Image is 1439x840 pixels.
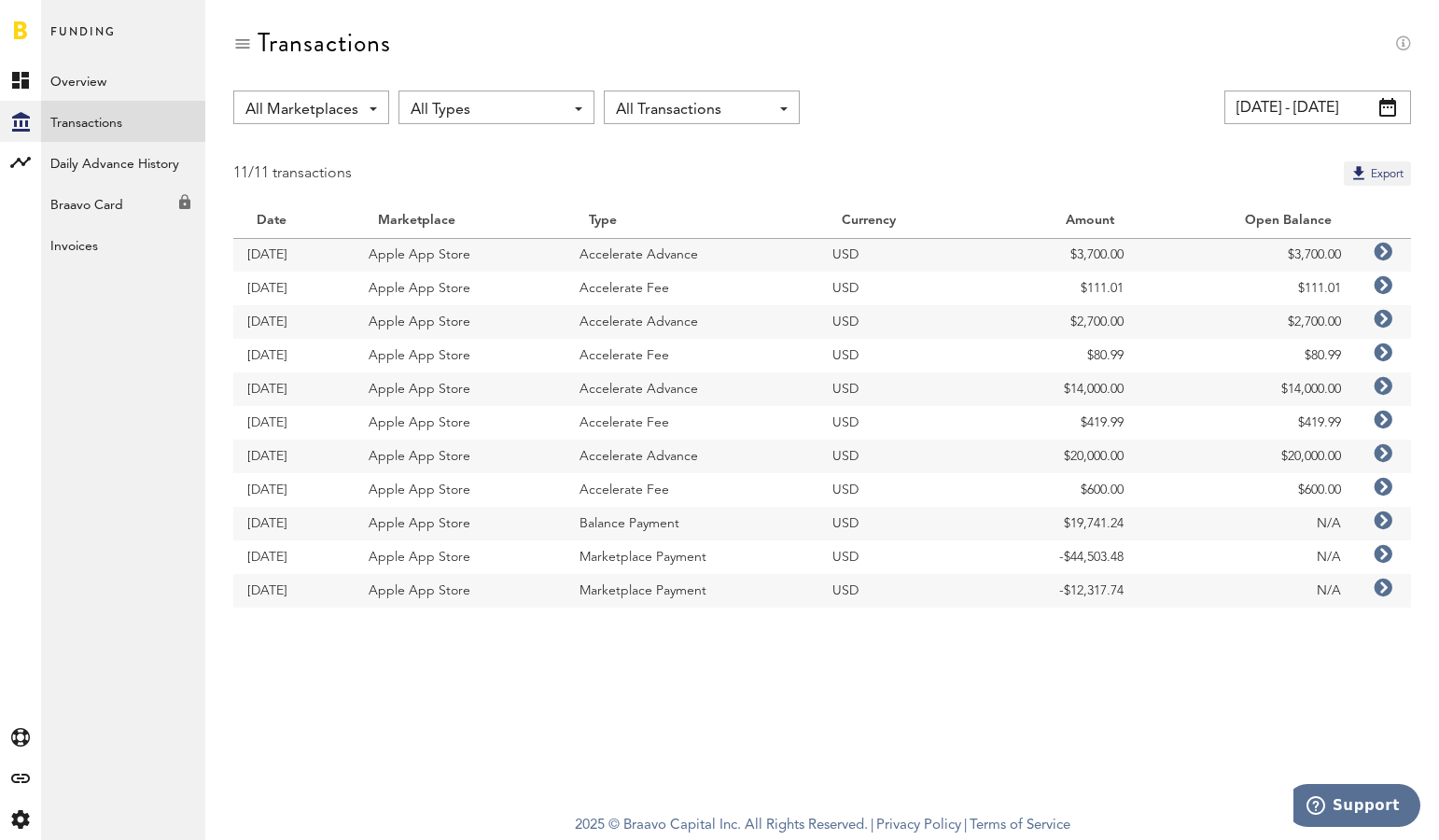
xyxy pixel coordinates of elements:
[233,507,355,540] td: [DATE]
[41,142,205,183] a: Daily Advance History
[566,372,817,406] td: Accelerate Advance
[1344,161,1411,186] button: Export
[818,440,983,473] td: USD
[983,238,1138,272] td: $3,700.00
[355,305,566,339] td: Apple App Store
[818,238,983,272] td: USD
[983,440,1138,473] td: $20,000.00
[355,372,566,406] td: Apple App Store
[983,540,1138,574] td: -$44,503.48
[233,305,355,339] td: [DATE]
[355,204,566,238] th: Marketplace
[1138,406,1355,440] td: $419.99
[355,574,566,608] td: Apple App Store
[355,238,566,272] td: Apple App Store
[616,94,769,126] span: All Transactions
[233,339,355,372] td: [DATE]
[355,272,566,305] td: Apple App Store
[566,305,817,339] td: Accelerate Advance
[566,473,817,507] td: Accelerate Fee
[50,21,116,60] span: Funding
[1138,238,1355,272] td: $3,700.00
[818,204,983,238] th: Currency
[1138,272,1355,305] td: $111.01
[233,406,355,440] td: [DATE]
[233,540,355,574] td: [DATE]
[1138,574,1355,608] td: N/A
[233,161,352,186] div: 11/11 transactions
[818,574,983,608] td: USD
[1138,372,1355,406] td: $14,000.00
[1138,204,1355,238] th: Open Balance
[41,60,205,101] a: Overview
[818,473,983,507] td: USD
[818,406,983,440] td: USD
[970,819,1070,833] a: Terms of Service
[566,406,817,440] td: Accelerate Fee
[41,101,205,142] a: Transactions
[1293,784,1420,831] iframe: Opens a widget where you can find more information
[1138,507,1355,540] td: N/A
[818,372,983,406] td: USD
[566,574,817,608] td: Marketplace Payment
[566,272,817,305] td: Accelerate Fee
[355,440,566,473] td: Apple App Store
[983,372,1138,406] td: $14,000.00
[245,94,358,126] span: All Marketplaces
[355,406,566,440] td: Apple App Store
[575,812,868,840] span: 2025 © Braavo Capital Inc. All Rights Reserved.
[818,272,983,305] td: USD
[983,574,1138,608] td: -$12,317.74
[566,507,817,540] td: Balance Payment
[1349,163,1368,182] img: Export
[983,507,1138,540] td: $19,741.24
[258,28,391,58] div: Transactions
[41,224,205,265] a: Invoices
[818,540,983,574] td: USD
[876,819,961,833] a: Privacy Policy
[983,406,1138,440] td: $419.99
[233,272,355,305] td: [DATE]
[233,440,355,473] td: [DATE]
[41,183,205,217] div: Braavo Card
[355,339,566,372] td: Apple App Store
[566,238,817,272] td: Accelerate Advance
[1138,305,1355,339] td: $2,700.00
[818,305,983,339] td: USD
[233,372,355,406] td: [DATE]
[233,574,355,608] td: [DATE]
[818,507,983,540] td: USD
[983,473,1138,507] td: $600.00
[233,473,355,507] td: [DATE]
[566,440,817,473] td: Accelerate Advance
[983,339,1138,372] td: $80.99
[566,339,817,372] td: Accelerate Fee
[1138,540,1355,574] td: N/A
[355,473,566,507] td: Apple App Store
[411,94,564,126] span: All Types
[566,540,817,574] td: Marketplace Payment
[233,204,355,238] th: Date
[983,204,1138,238] th: Amount
[983,305,1138,339] td: $2,700.00
[566,204,817,238] th: Type
[233,238,355,272] td: [DATE]
[983,272,1138,305] td: $111.01
[1138,440,1355,473] td: $20,000.00
[355,540,566,574] td: Apple App Store
[355,507,566,540] td: Apple App Store
[1138,473,1355,507] td: $600.00
[818,339,983,372] td: USD
[1138,339,1355,372] td: $80.99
